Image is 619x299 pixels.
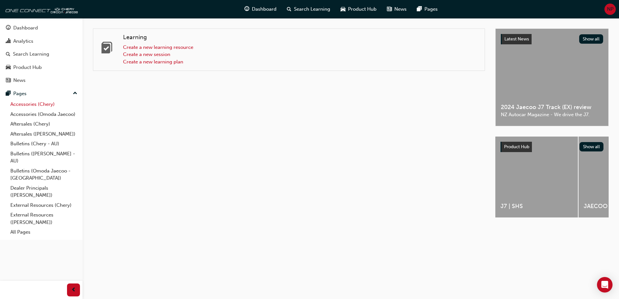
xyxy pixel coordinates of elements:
[8,139,80,149] a: Bulletins (Chery - AU)
[504,36,529,42] span: Latest News
[3,61,80,73] a: Product Hub
[123,59,183,65] a: Create a new learning plan
[239,3,282,16] a: guage-iconDashboard
[504,144,529,149] span: Product Hub
[3,88,80,100] button: Pages
[417,5,422,13] span: pages-icon
[13,38,33,45] div: Analytics
[8,200,80,210] a: External Resources (Chery)
[607,6,613,13] span: NP
[6,78,11,83] span: news-icon
[412,3,443,16] a: pages-iconPages
[13,90,27,97] div: Pages
[604,4,616,15] button: NP
[387,5,392,13] span: news-icon
[341,5,345,13] span: car-icon
[501,104,603,111] span: 2024 Jaecoo J7 Track (EX) review
[579,34,603,44] button: Show all
[6,25,11,31] span: guage-icon
[348,6,377,13] span: Product Hub
[13,64,42,71] div: Product Hub
[3,21,80,88] button: DashboardAnalyticsSearch LearningProduct HubNews
[501,203,573,210] span: J7 | SHS
[6,51,10,57] span: search-icon
[8,119,80,129] a: Aftersales (Chery)
[71,286,76,294] span: prev-icon
[501,142,603,152] a: Product HubShow all
[123,34,479,41] h4: Learning
[287,5,291,13] span: search-icon
[8,166,80,183] a: Bulletins (Omoda Jaecoo - [GEOGRAPHIC_DATA])
[495,137,578,217] a: J7 | SHS
[13,50,49,58] div: Search Learning
[294,6,330,13] span: Search Learning
[101,42,113,56] span: learning-icon
[244,5,249,13] span: guage-icon
[8,129,80,139] a: Aftersales ([PERSON_NAME])
[501,111,603,118] span: NZ Autocar Magazine - We drive the J7.
[335,3,382,16] a: car-iconProduct Hub
[6,39,11,44] span: chart-icon
[123,44,193,50] a: Create a new learning resource
[8,227,80,237] a: All Pages
[6,91,11,97] span: pages-icon
[8,109,80,119] a: Accessories (Omoda Jaecoo)
[282,3,335,16] a: search-iconSearch Learning
[394,6,407,13] span: News
[3,22,80,34] a: Dashboard
[501,34,603,44] a: Latest NewsShow all
[382,3,412,16] a: news-iconNews
[8,99,80,109] a: Accessories (Chery)
[13,24,38,32] div: Dashboard
[252,6,276,13] span: Dashboard
[6,65,11,71] span: car-icon
[424,6,438,13] span: Pages
[13,77,26,84] div: News
[8,149,80,166] a: Bulletins ([PERSON_NAME] - AU)
[580,142,604,151] button: Show all
[73,89,77,98] span: up-icon
[495,28,609,126] a: Latest NewsShow all2024 Jaecoo J7 Track (EX) reviewNZ Autocar Magazine - We drive the J7.
[3,35,80,47] a: Analytics
[3,48,80,60] a: Search Learning
[3,3,78,16] img: oneconnect
[8,210,80,227] a: External Resources ([PERSON_NAME])
[3,74,80,86] a: News
[123,51,170,57] a: Create a new session
[597,277,613,293] div: Open Intercom Messenger
[8,183,80,200] a: Dealer Principals ([PERSON_NAME])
